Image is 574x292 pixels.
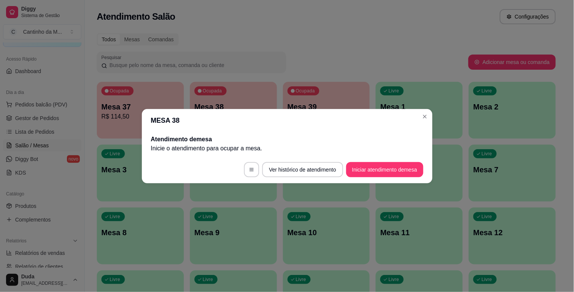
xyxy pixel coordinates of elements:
header: MESA 38 [142,109,432,132]
button: Ver histórico de atendimento [262,162,343,177]
button: Close [419,111,431,123]
p: Inicie o atendimento para ocupar a mesa . [151,144,423,153]
h2: Atendimento de mesa [151,135,423,144]
button: Iniciar atendimento demesa [346,162,423,177]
